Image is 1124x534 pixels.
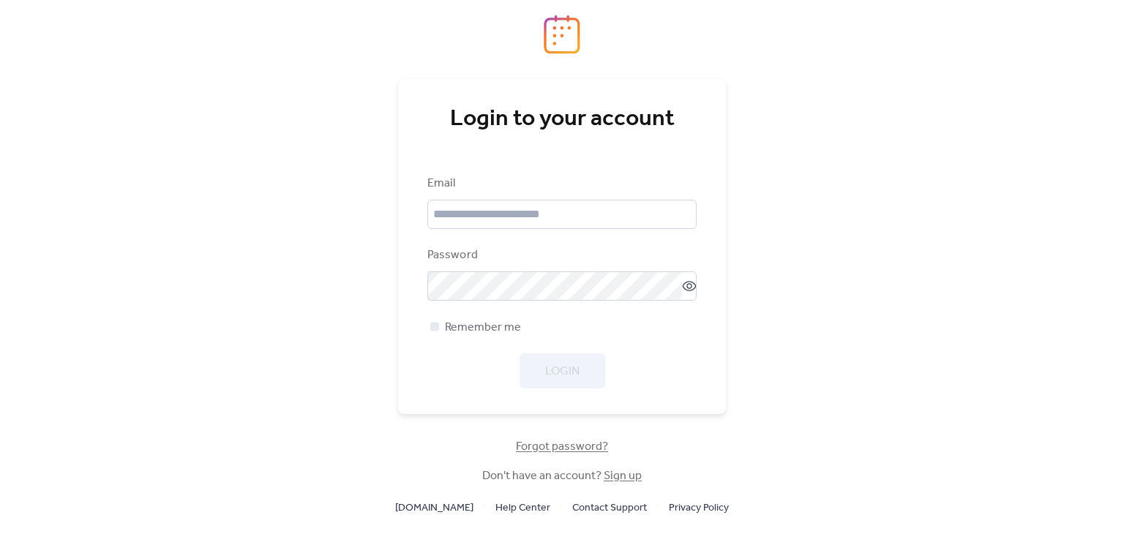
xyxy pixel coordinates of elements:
span: Privacy Policy [669,500,729,517]
span: Contact Support [572,500,647,517]
span: Remember me [445,319,521,336]
a: [DOMAIN_NAME] [395,498,473,516]
a: Forgot password? [516,443,608,451]
div: Email [427,175,694,192]
a: Privacy Policy [669,498,729,516]
a: Contact Support [572,498,647,516]
img: logo [544,15,580,54]
a: Sign up [604,465,642,487]
div: Login to your account [427,105,697,134]
span: Forgot password? [516,438,608,456]
a: Help Center [495,498,550,516]
span: Don't have an account? [482,467,642,485]
div: Password [427,247,694,264]
span: Help Center [495,500,550,517]
span: [DOMAIN_NAME] [395,500,473,517]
